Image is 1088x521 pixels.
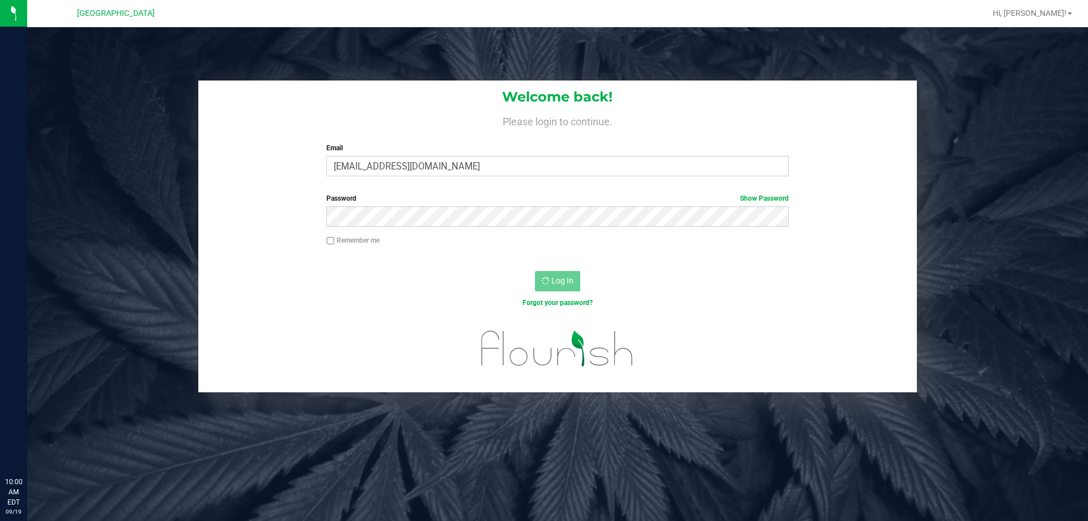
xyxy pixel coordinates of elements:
[5,477,22,507] p: 10:00 AM EDT
[326,235,380,245] label: Remember me
[326,143,788,153] label: Email
[535,271,580,291] button: Log In
[326,237,334,245] input: Remember me
[198,113,917,127] h4: Please login to continue.
[467,320,647,378] img: flourish_logo.svg
[198,90,917,104] h1: Welcome back!
[740,194,789,202] a: Show Password
[5,507,22,516] p: 09/19
[993,9,1066,18] span: Hi, [PERSON_NAME]!
[551,276,573,285] span: Log In
[522,299,593,307] a: Forgot your password?
[326,194,356,202] span: Password
[77,9,155,18] span: [GEOGRAPHIC_DATA]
